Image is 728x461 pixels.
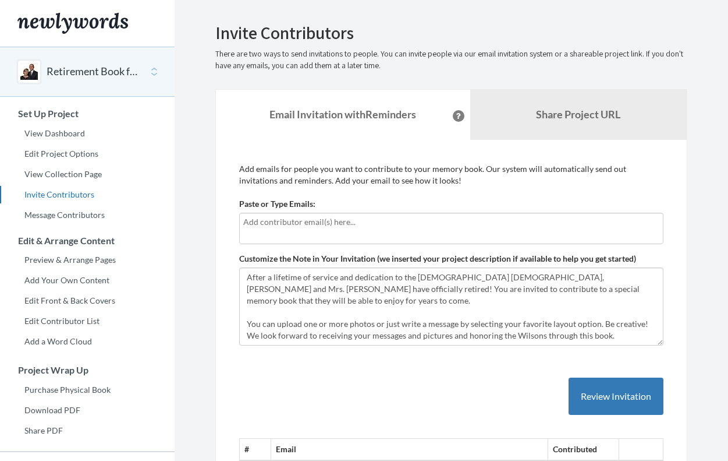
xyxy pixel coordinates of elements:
img: Newlywords logo [17,13,128,34]
b: Share Project URL [536,108,620,121]
button: Review Invitation [569,378,663,416]
label: Paste or Type Emails: [239,198,315,210]
strong: Email Invitation with Reminders [269,108,416,121]
h3: Edit & Arrange Content [1,235,175,246]
h3: Set Up Project [1,108,175,119]
p: There are two ways to send invitations to people. You can invite people via our email invitation ... [215,48,687,72]
th: Contributed [548,439,619,460]
label: Customize the Note in Your Invitation (we inserted your project description if available to help ... [239,253,636,265]
button: Retirement Book for [PERSON_NAME] and [PERSON_NAME] [47,64,141,79]
p: Add emails for people you want to contribute to your memory book. Our system will automatically s... [239,163,663,186]
th: Email [271,439,548,460]
th: # [240,439,271,460]
textarea: After a lifetime of service and dedication to the [DEMOGRAPHIC_DATA] [DEMOGRAPHIC_DATA], [PERSON_... [239,268,663,346]
h2: Invite Contributors [215,23,687,43]
h3: Project Wrap Up [1,365,175,375]
iframe: Opens a widget where you can chat to one of our agents [637,426,716,455]
input: Add contributor email(s) here... [243,216,659,228]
